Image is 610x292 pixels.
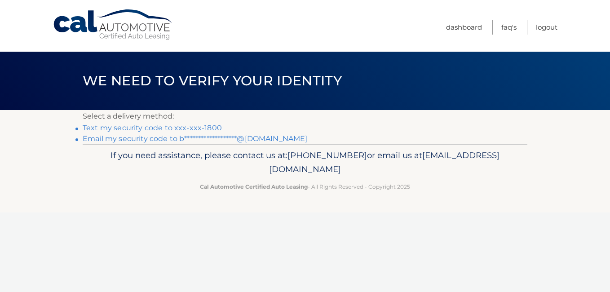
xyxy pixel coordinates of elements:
span: [PHONE_NUMBER] [287,150,367,160]
a: Cal Automotive [53,9,174,41]
span: We need to verify your identity [83,72,342,89]
p: If you need assistance, please contact us at: or email us at [88,148,522,177]
a: Logout [536,20,557,35]
a: Text my security code to xxx-xxx-1800 [83,124,222,132]
strong: Cal Automotive Certified Auto Leasing [200,183,308,190]
a: FAQ's [501,20,517,35]
p: - All Rights Reserved - Copyright 2025 [88,182,522,191]
a: Dashboard [446,20,482,35]
p: Select a delivery method: [83,110,527,123]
